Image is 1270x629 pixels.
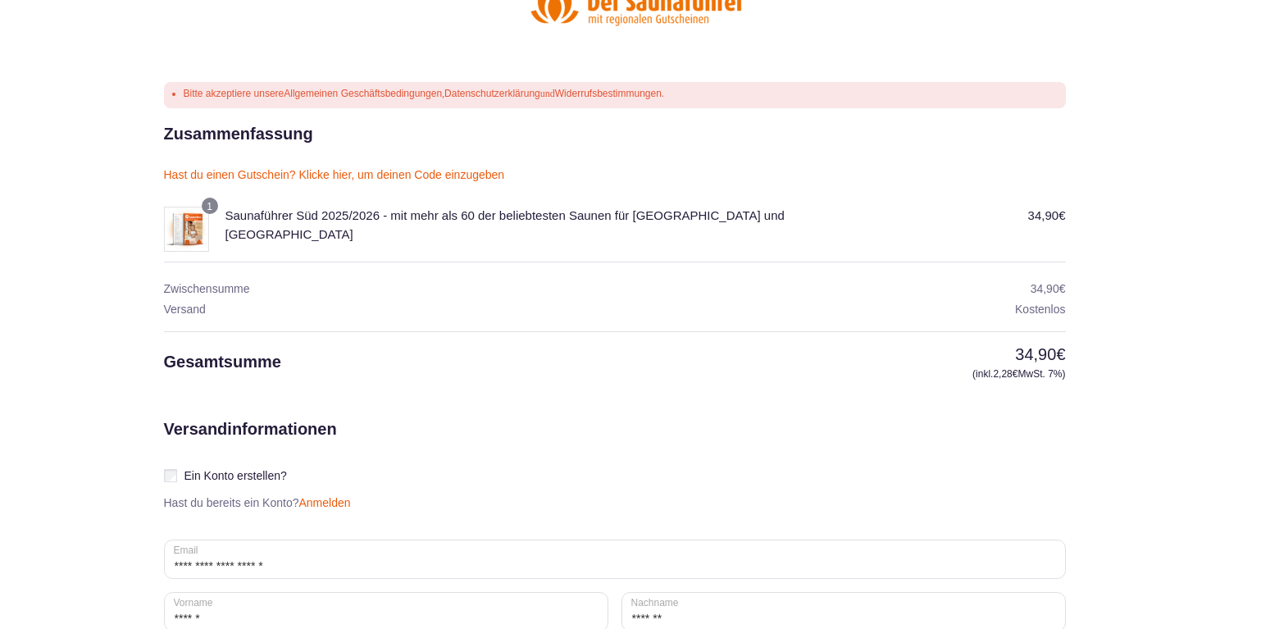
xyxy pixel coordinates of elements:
bdi: 34,90 [1015,345,1065,363]
a: Widerrufsbestimmungen [555,88,662,99]
span: Ein Konto erstellen? [184,469,287,482]
span: 2,28 [993,368,1017,380]
a: Bitte akzeptiere unsere [184,88,284,99]
span: € [1058,208,1065,222]
a: Allgemeinen Geschäftsbedingungen [284,88,442,99]
span: Gesamtsumme [164,353,281,371]
li: , und . [184,86,1056,101]
span: Versand [164,303,206,316]
a: Anmelden [299,496,351,509]
span: Saunaführer Süd 2025/2026 - mit mehr als 60 der beliebtesten Saunen für [GEOGRAPHIC_DATA] und [GE... [225,208,785,241]
p: Hast du bereits ein Konto? [157,496,357,510]
h2: Versandinformationen [164,417,337,540]
img: Saunaführer Süd 2025/2026 - mit mehr als 60 der beliebtesten Saunen für Baden-Württemberg und Bayern [164,207,209,252]
span: € [1056,345,1065,363]
span: Kostenlos [1015,303,1065,316]
input: Ein Konto erstellen? [164,469,177,482]
bdi: 34,90 [1028,208,1066,222]
span: Zwischensumme [164,282,250,295]
a: Datenschutzerklärung [444,88,540,99]
h2: Zusammenfassung [164,121,313,146]
bdi: 34,90 [1031,282,1066,295]
span: € [1059,282,1066,295]
span: € [1013,368,1018,380]
small: (inkl. MwSt. 7%) [803,367,1066,381]
a: Hast du einen Gutschein? Klicke hier, um deinen Code einzugeben [164,168,505,181]
span: 1 [207,201,212,212]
